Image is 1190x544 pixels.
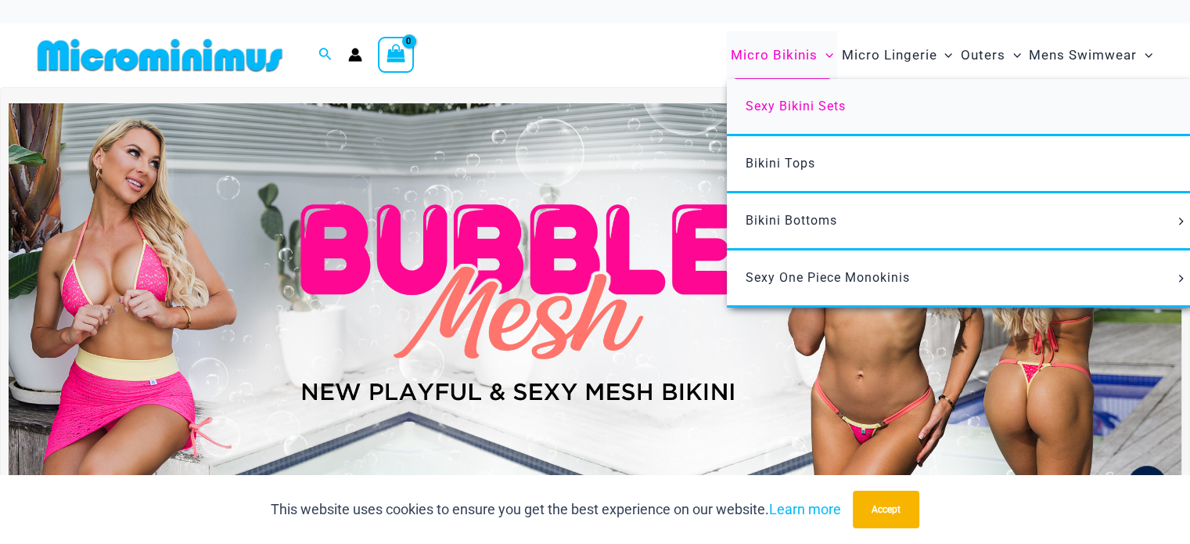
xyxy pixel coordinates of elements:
[1025,31,1156,79] a: Mens SwimwearMenu ToggleMenu Toggle
[746,156,815,171] span: Bikini Tops
[318,45,333,65] a: Search icon link
[746,270,910,285] span: Sexy One Piece Monokinis
[271,498,841,521] p: This website uses cookies to ensure you get the best experience on our website.
[961,35,1005,75] span: Outers
[348,48,362,62] a: Account icon link
[937,35,952,75] span: Menu Toggle
[957,31,1025,79] a: OutersMenu ToggleMenu Toggle
[731,35,818,75] span: Micro Bikinis
[841,35,937,75] span: Micro Lingerie
[853,491,919,528] button: Accept
[724,29,1159,81] nav: Site Navigation
[378,37,414,73] a: View Shopping Cart, empty
[1029,35,1137,75] span: Mens Swimwear
[746,213,837,228] span: Bikini Bottoms
[746,99,846,113] span: Sexy Bikini Sets
[1005,35,1021,75] span: Menu Toggle
[9,103,1181,502] img: Bubble Mesh Highlight Pink
[1173,275,1190,283] span: Menu Toggle
[1137,35,1152,75] span: Menu Toggle
[31,38,289,73] img: MM SHOP LOGO FLAT
[1173,218,1190,225] span: Menu Toggle
[818,35,833,75] span: Menu Toggle
[769,501,841,517] a: Learn more
[837,31,956,79] a: Micro LingerieMenu ToggleMenu Toggle
[727,31,837,79] a: Micro BikinisMenu ToggleMenu Toggle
